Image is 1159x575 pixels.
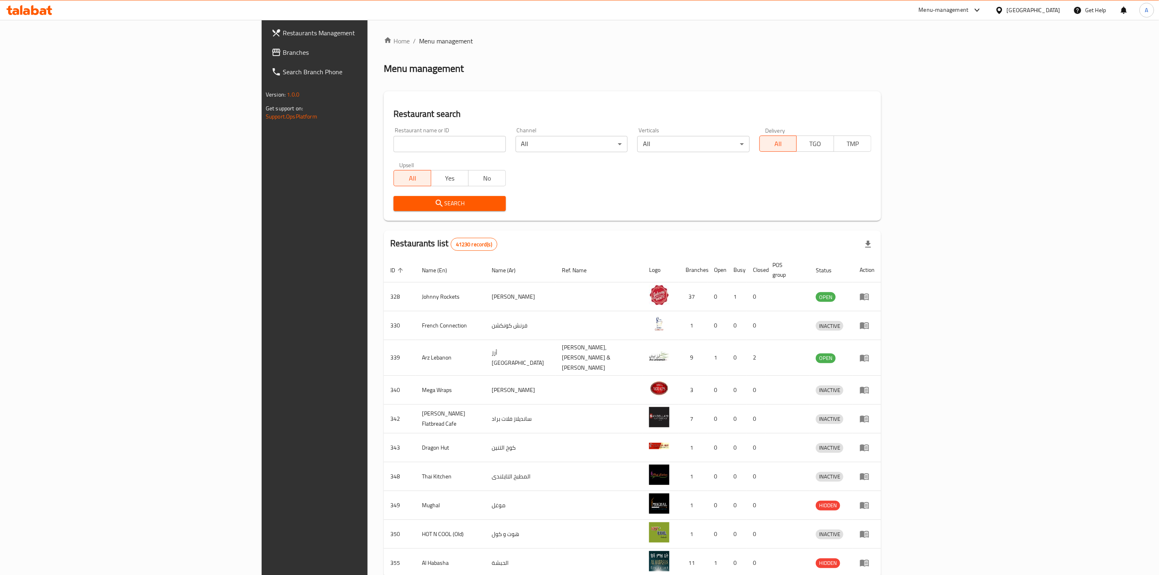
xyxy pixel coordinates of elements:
td: 0 [746,405,766,433]
td: 37 [679,282,707,311]
td: 0 [707,376,727,405]
td: 0 [746,462,766,491]
span: Status [816,265,842,275]
span: Restaurants Management [283,28,449,38]
img: Al Habasha [649,551,669,571]
td: 1 [727,282,746,311]
label: Delivery [765,127,785,133]
div: [GEOGRAPHIC_DATA] [1007,6,1060,15]
span: Branches [283,47,449,57]
img: Arz Lebanon [649,346,669,366]
td: 0 [707,491,727,520]
div: OPEN [816,292,836,302]
span: INACTIVE [816,385,843,395]
img: Thai Kitchen [649,465,669,485]
td: 2 [746,340,766,376]
td: 1 [679,462,707,491]
nav: breadcrumb [384,36,881,46]
td: 0 [707,433,727,462]
label: Upsell [399,162,414,168]
div: Menu [860,443,875,452]
th: Closed [746,258,766,282]
td: 1 [679,311,707,340]
img: French Connection [649,314,669,334]
td: 0 [707,311,727,340]
td: 1 [707,340,727,376]
a: Search Branch Phone [265,62,455,82]
span: HIDDEN [816,558,840,568]
div: Menu-management [919,5,969,15]
td: 0 [727,491,746,520]
td: 0 [727,433,746,462]
a: Restaurants Management [265,23,455,43]
a: Support.OpsPlatform [266,111,317,122]
span: Search [400,198,499,209]
span: OPEN [816,353,836,363]
span: Ref. Name [562,265,598,275]
td: [PERSON_NAME] [485,376,556,405]
h2: Restaurants list [390,237,497,251]
td: 1 [679,520,707,549]
td: سانديلاز فلات براد [485,405,556,433]
td: هوت و كول [485,520,556,549]
div: Menu [860,353,875,363]
span: OPEN [816,293,836,302]
div: Menu [860,385,875,395]
th: Branches [679,258,707,282]
div: INACTIVE [816,321,843,331]
td: كوخ التنين [485,433,556,462]
td: موغل [485,491,556,520]
td: فرنش كونكشن [485,311,556,340]
td: 0 [746,433,766,462]
span: All [763,138,794,150]
th: Logo [643,258,679,282]
span: ID [390,265,406,275]
div: Export file [858,235,878,254]
div: INACTIVE [816,443,843,453]
th: Busy [727,258,746,282]
span: Name (En) [422,265,458,275]
span: Get support on: [266,103,303,114]
td: 0 [746,376,766,405]
span: INACTIVE [816,414,843,424]
span: Name (Ar) [492,265,526,275]
td: 0 [727,462,746,491]
button: No [468,170,506,186]
td: 0 [707,462,727,491]
div: Menu [860,500,875,510]
div: Menu [860,414,875,424]
div: Total records count [451,238,497,251]
td: أرز [GEOGRAPHIC_DATA] [485,340,556,376]
button: Search [394,196,505,211]
button: All [759,136,797,152]
div: Menu [860,558,875,568]
span: 1.0.0 [287,89,299,100]
span: INACTIVE [816,530,843,539]
th: Action [853,258,881,282]
span: All [397,172,428,184]
span: Search Branch Phone [283,67,449,77]
img: Dragon Hut [649,436,669,456]
div: Menu [860,321,875,330]
td: 0 [727,376,746,405]
td: [PERSON_NAME],[PERSON_NAME] & [PERSON_NAME] [556,340,643,376]
td: 0 [727,405,746,433]
td: المطبخ التايلندى [485,462,556,491]
span: No [472,172,503,184]
a: Branches [265,43,455,62]
span: HIDDEN [816,501,840,510]
span: TMP [837,138,868,150]
span: INACTIVE [816,443,843,452]
button: TGO [796,136,834,152]
img: Mughal [649,493,669,514]
td: 0 [727,520,746,549]
span: INACTIVE [816,472,843,481]
button: Yes [431,170,469,186]
span: Yes [434,172,465,184]
div: Menu [860,472,875,481]
div: HIDDEN [816,501,840,510]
